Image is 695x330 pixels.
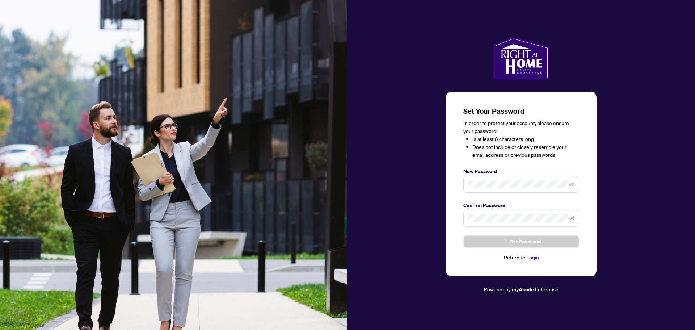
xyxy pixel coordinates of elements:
div: In order to protect your account, please ensure your password: [463,119,579,159]
span: Enterprise [535,286,559,292]
label: Confirm Password [463,201,579,209]
a: Login [526,254,539,261]
span: eye [569,182,574,187]
label: New Password [463,167,579,175]
li: Is at least 8 characters long [472,135,579,143]
span: eye-invisible [569,216,574,221]
span: Powered by [484,286,511,292]
img: ma-logo [493,37,549,80]
button: Set Password [463,235,579,248]
h3: Set Your Password [463,106,579,116]
a: myAbode [512,285,534,293]
li: Does not include or closely resemble your email address or previous passwords [472,143,579,159]
div: Return to [463,254,579,262]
